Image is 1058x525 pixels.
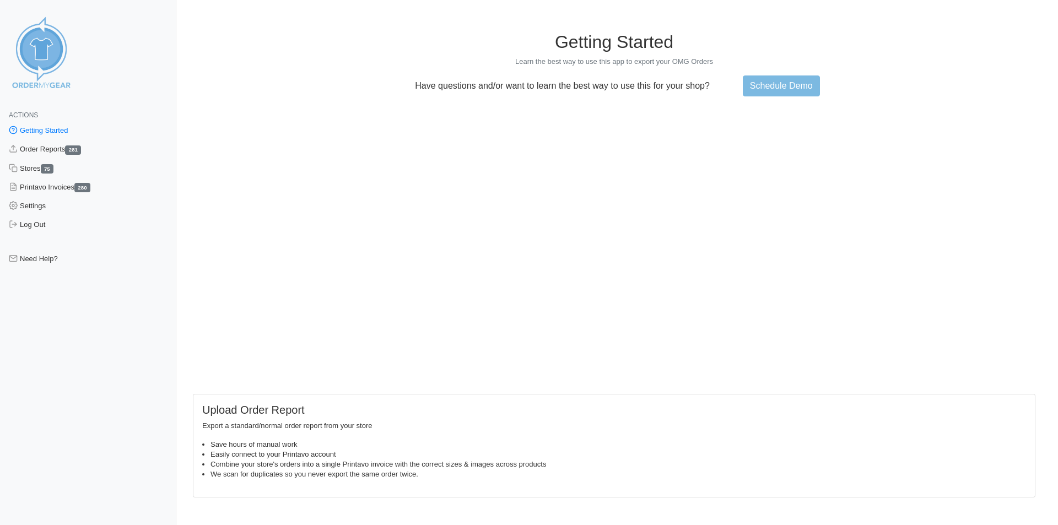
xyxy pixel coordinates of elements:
[41,164,54,174] span: 75
[210,450,1026,459] li: Easily connect to your Printavo account
[74,183,90,192] span: 280
[202,403,1026,416] h5: Upload Order Report
[65,145,81,155] span: 281
[193,31,1035,52] h1: Getting Started
[202,421,1026,431] p: Export a standard/normal order report from your store
[408,81,716,91] p: Have questions and/or want to learn the best way to use this for your shop?
[210,440,1026,450] li: Save hours of manual work
[210,469,1026,479] li: We scan for duplicates so you never export the same order twice.
[210,459,1026,469] li: Combine your store's orders into a single Printavo invoice with the correct sizes & images across...
[193,57,1035,67] p: Learn the best way to use this app to export your OMG Orders
[743,75,820,96] a: Schedule Demo
[9,111,38,119] span: Actions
